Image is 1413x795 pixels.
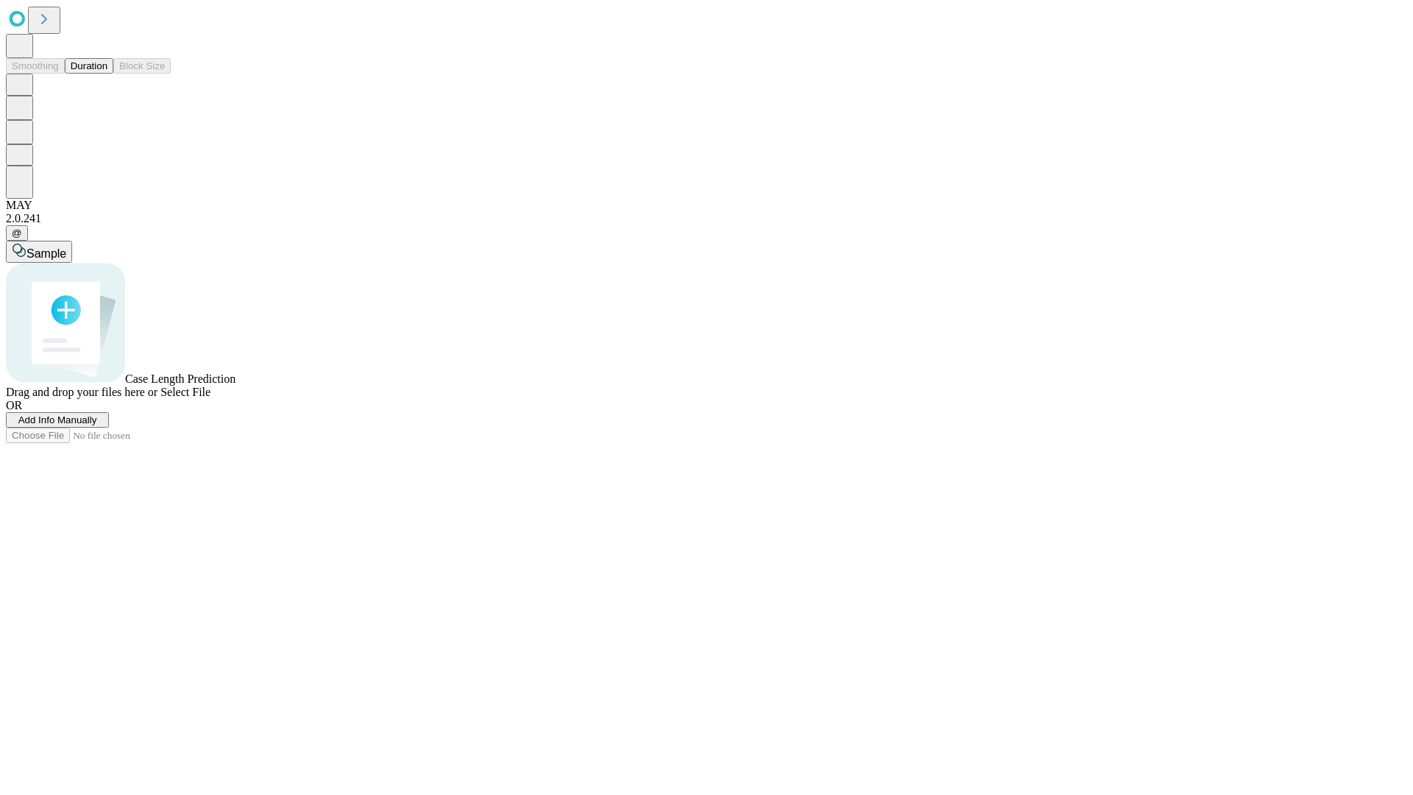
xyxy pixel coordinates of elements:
[6,212,1407,225] div: 2.0.241
[125,372,235,385] span: Case Length Prediction
[113,58,171,74] button: Block Size
[6,399,22,411] span: OR
[6,58,65,74] button: Smoothing
[6,225,28,241] button: @
[6,386,157,398] span: Drag and drop your files here or
[65,58,113,74] button: Duration
[6,199,1407,212] div: MAY
[6,412,109,428] button: Add Info Manually
[160,386,210,398] span: Select File
[18,414,97,425] span: Add Info Manually
[26,247,66,260] span: Sample
[12,227,22,239] span: @
[6,241,72,263] button: Sample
